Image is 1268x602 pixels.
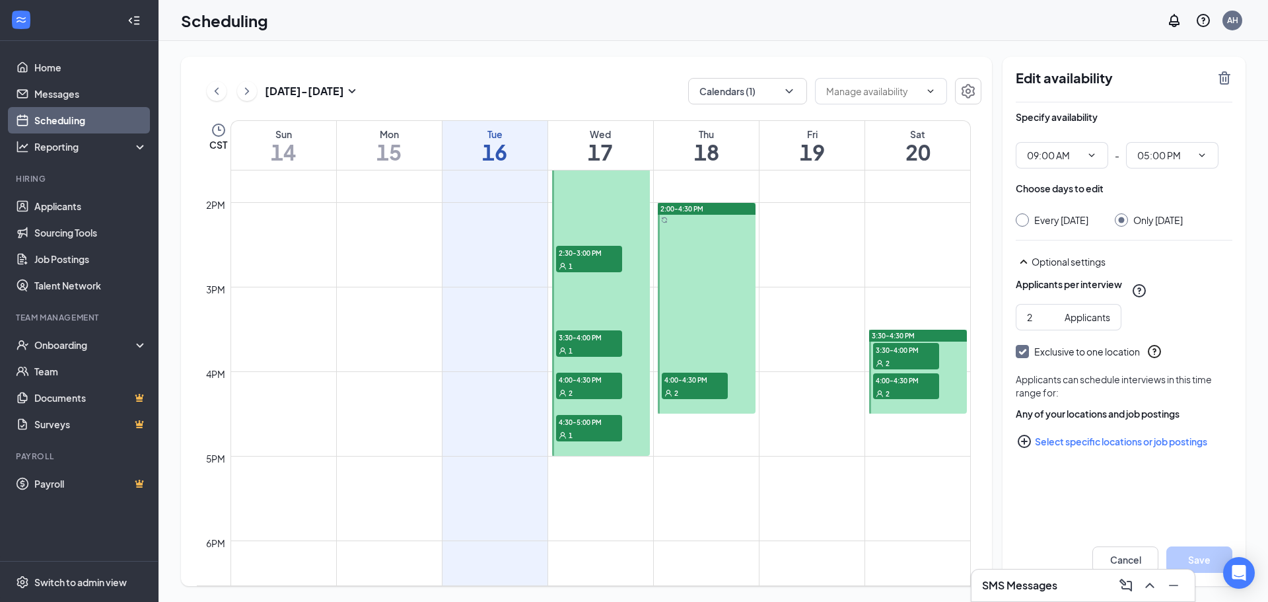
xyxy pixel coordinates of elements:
svg: ComposeMessage [1118,578,1134,593]
div: Onboarding [34,338,136,352]
svg: Analysis [16,140,29,153]
div: - [1016,142,1232,169]
a: Applicants [34,193,147,219]
div: Optional settings [1032,255,1232,268]
div: Team Management [16,312,145,323]
svg: ChevronDown [783,85,796,98]
button: Cancel [1092,546,1158,573]
div: Sun [231,128,336,141]
a: Talent Network [34,272,147,299]
span: 2 [886,389,890,398]
svg: WorkstreamLogo [15,13,28,26]
div: Applicants can schedule interviews in this time range for: [1016,373,1232,399]
button: Minimize [1163,575,1184,596]
span: 2:00-4:30 PM [660,204,703,213]
svg: Sync [661,217,668,223]
svg: SmallChevronDown [344,83,360,99]
div: 6pm [203,536,228,550]
span: 4:00-4:30 PM [873,373,939,387]
div: Reporting [34,140,148,153]
div: Open Intercom Messenger [1223,557,1255,589]
svg: Settings [960,83,976,99]
div: Mon [337,128,442,141]
svg: Collapse [127,14,141,27]
span: 4:00-4:30 PM [662,373,728,386]
svg: User [876,390,884,398]
div: Payroll [16,451,145,462]
svg: Minimize [1166,578,1181,593]
svg: QuestionInfo [1146,344,1162,359]
svg: User [559,262,567,270]
button: Save [1166,546,1232,573]
a: Job Postings [34,246,147,272]
a: PayrollCrown [34,470,147,497]
div: Wed [548,128,653,141]
button: ComposeMessage [1115,575,1137,596]
button: ChevronUp [1139,575,1160,596]
div: AH [1227,15,1238,26]
svg: User [664,389,672,397]
svg: ChevronDown [1086,150,1097,161]
div: Every [DATE] [1034,213,1088,227]
span: 1 [569,262,573,271]
svg: User [559,432,567,439]
div: Optional settings [1016,254,1232,270]
span: 2 [886,359,890,368]
h1: Scheduling [181,9,268,32]
svg: ChevronDown [925,86,936,96]
div: 4pm [203,367,228,381]
svg: Clock [211,122,227,138]
a: Sourcing Tools [34,219,147,246]
a: September 16, 2025 [442,121,547,170]
svg: SmallChevronUp [1016,254,1032,270]
span: 2:30-3:00 PM [556,246,622,259]
span: 2 [569,389,573,398]
svg: ChevronLeft [210,83,223,99]
h1: 16 [442,141,547,163]
svg: TrashOutline [1216,70,1232,86]
span: 4:30-5:00 PM [556,415,622,428]
button: Settings [955,78,981,104]
a: Team [34,358,147,385]
h1: 19 [759,141,864,163]
svg: ChevronRight [240,83,254,99]
svg: UserCheck [16,338,29,352]
span: 3:30-4:00 PM [556,330,622,344]
a: DocumentsCrown [34,385,147,411]
div: Only [DATE] [1133,213,1183,227]
div: Tue [442,128,547,141]
svg: User [876,359,884,367]
div: Choose days to edit [1016,182,1104,195]
svg: User [559,347,567,355]
button: ChevronRight [237,81,257,101]
div: Fri [759,128,864,141]
div: Any of your locations and job postings [1016,407,1232,420]
div: 2pm [203,198,228,212]
h1: 17 [548,141,653,163]
div: 5pm [203,451,228,466]
div: Thu [654,128,759,141]
span: 4:00-4:30 PM [556,373,622,386]
span: 3:30-4:00 PM [873,343,939,356]
div: Switch to admin view [34,576,127,589]
h1: 20 [865,141,970,163]
span: 1 [569,431,573,440]
h1: 15 [337,141,442,163]
h3: SMS Messages [982,578,1057,593]
button: ChevronLeft [207,81,227,101]
h1: 14 [231,141,336,163]
h1: 18 [654,141,759,163]
span: 3:30-4:30 PM [872,331,915,340]
a: September 17, 2025 [548,121,653,170]
a: September 18, 2025 [654,121,759,170]
a: September 15, 2025 [337,121,442,170]
div: Applicants per interview [1016,278,1122,291]
svg: PlusCircle [1016,433,1032,449]
svg: User [559,389,567,397]
h2: Edit availability [1016,70,1209,86]
div: Applicants [1065,310,1110,324]
svg: Notifications [1166,13,1182,28]
svg: Settings [16,576,29,589]
div: Hiring [16,173,145,184]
